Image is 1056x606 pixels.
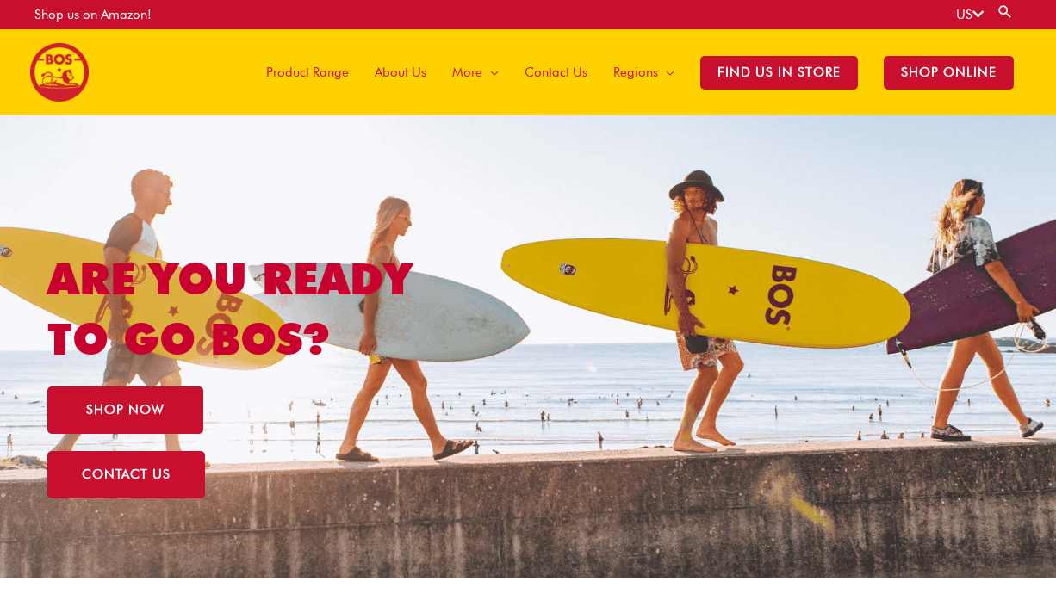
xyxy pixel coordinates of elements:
a: US [956,7,984,22]
span: Regions [613,46,658,98]
span: About Us [375,46,426,98]
a: CONTACT US [47,451,205,498]
a: Product Range [253,29,362,115]
a: SHOP NOW [47,386,203,434]
span: CONTACT US [82,468,171,481]
a: More [439,29,512,115]
span: Product Range [266,46,349,98]
span: More [452,46,482,98]
a: SHOP ONLINE [871,29,1027,115]
a: About Us [362,29,439,115]
a: Find Us in Store [687,29,871,115]
img: BOS United States [30,43,89,102]
span: SHOP NOW [86,404,165,417]
span: SHOP ONLINE [884,56,1014,90]
nav: Site Navigation [240,29,1027,115]
span: Contact Us [525,46,587,98]
h1: ARE YOU READY TO GO BOS? [47,249,482,369]
a: Regions [600,29,687,115]
a: Search button [997,3,1014,20]
span: Find Us in Store [700,56,858,90]
a: Contact Us [512,29,600,115]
